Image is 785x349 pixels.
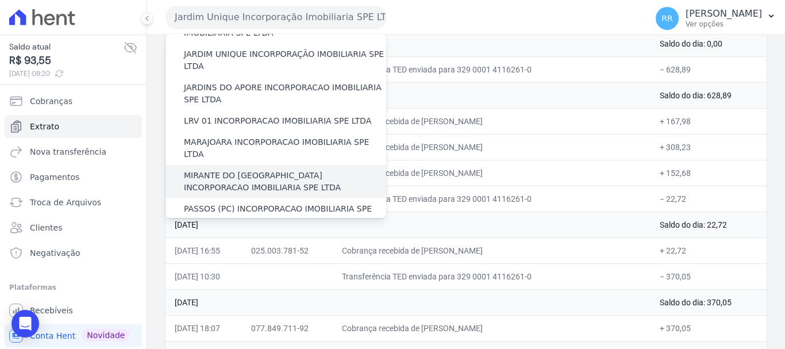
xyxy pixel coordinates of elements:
span: RR [661,14,672,22]
span: Conta Hent [30,330,75,342]
a: Negativação [5,241,142,264]
label: JARDIM UNIQUE INCORPORAÇÃO IMOBILIARIA SPE LTDA [184,48,386,72]
td: [DATE] [166,82,651,108]
div: Plataformas [9,281,137,294]
td: + 167,98 [651,108,767,134]
td: [DATE] 18:07 [166,315,242,341]
div: Open Intercom Messenger [11,310,39,338]
td: Transferência TED enviada para 329 0001 4116261-0 [333,263,651,289]
td: Cobrança recebida de [PERSON_NAME] [333,315,651,341]
span: Nova transferência [30,146,106,158]
a: Extrato [5,115,142,138]
td: Cobrança recebida de [PERSON_NAME] [333,108,651,134]
a: Cobranças [5,90,142,113]
label: MARAJOARA INCORPORACAO IMOBILIARIA SPE LTDA [184,136,386,160]
td: Cobrança recebida de [PERSON_NAME] [333,237,651,263]
td: − 22,72 [651,186,767,212]
td: + 308,23 [651,134,767,160]
td: 025.003.781-52 [242,237,333,263]
td: Cobrança recebida de [PERSON_NAME] [333,134,651,160]
td: + 152,68 [651,160,767,186]
span: Troca de Arquivos [30,197,101,208]
span: [DATE] 08:20 [9,68,124,79]
a: Nova transferência [5,140,142,163]
button: Jardim Unique Incorporação Imobiliaria SPE LTDA [166,6,386,29]
td: [DATE] 16:55 [166,237,242,263]
td: − 370,05 [651,263,767,289]
td: [DATE] [166,212,651,237]
a: Pagamentos [5,166,142,189]
button: RR [PERSON_NAME] Ver opções [647,2,785,34]
td: Saldo do dia: 22,72 [651,212,767,237]
span: Cobranças [30,95,72,107]
a: Clientes [5,216,142,239]
a: Recebíveis [5,299,142,322]
p: Ver opções [686,20,762,29]
td: [DATE] 10:30 [166,263,242,289]
td: − 628,89 [651,56,767,82]
td: + 22,72 [651,237,767,263]
td: Cobrança recebida de [PERSON_NAME] [333,160,651,186]
label: LRV 01 INCORPORACAO IMOBILIARIA SPE LTDA [184,115,371,127]
span: Negativação [30,247,80,259]
td: [DATE] [166,30,651,56]
span: Clientes [30,222,62,233]
a: Troca de Arquivos [5,191,142,214]
span: Saldo atual [9,41,124,53]
td: Transferência TED enviada para 329 0001 4116261-0 [333,56,651,82]
p: [PERSON_NAME] [686,8,762,20]
td: + 370,05 [651,315,767,341]
span: Novidade [82,329,129,342]
span: R$ 93,55 [9,53,124,68]
span: Recebíveis [30,305,73,316]
label: MIRANTE DO [GEOGRAPHIC_DATA] INCORPORACAO IMOBILIARIA SPE LTDA [184,170,386,194]
label: JARDINS DO APORE INCORPORACAO IMOBILIARIA SPE LTDA [184,82,386,106]
span: Pagamentos [30,171,79,183]
td: Saldo do dia: 370,05 [651,289,767,315]
td: 077.849.711-92 [242,315,333,341]
td: [DATE] [166,289,651,315]
span: Extrato [30,121,59,132]
label: PASSOS (PC) INCORPORACAO IMOBILIARIA SPE LTDA [184,203,386,227]
td: Transferência TED enviada para 329 0001 4116261-0 [333,186,651,212]
a: Conta Hent Novidade [5,324,142,347]
td: Saldo do dia: 628,89 [651,82,767,108]
td: Saldo do dia: 0,00 [651,30,767,56]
